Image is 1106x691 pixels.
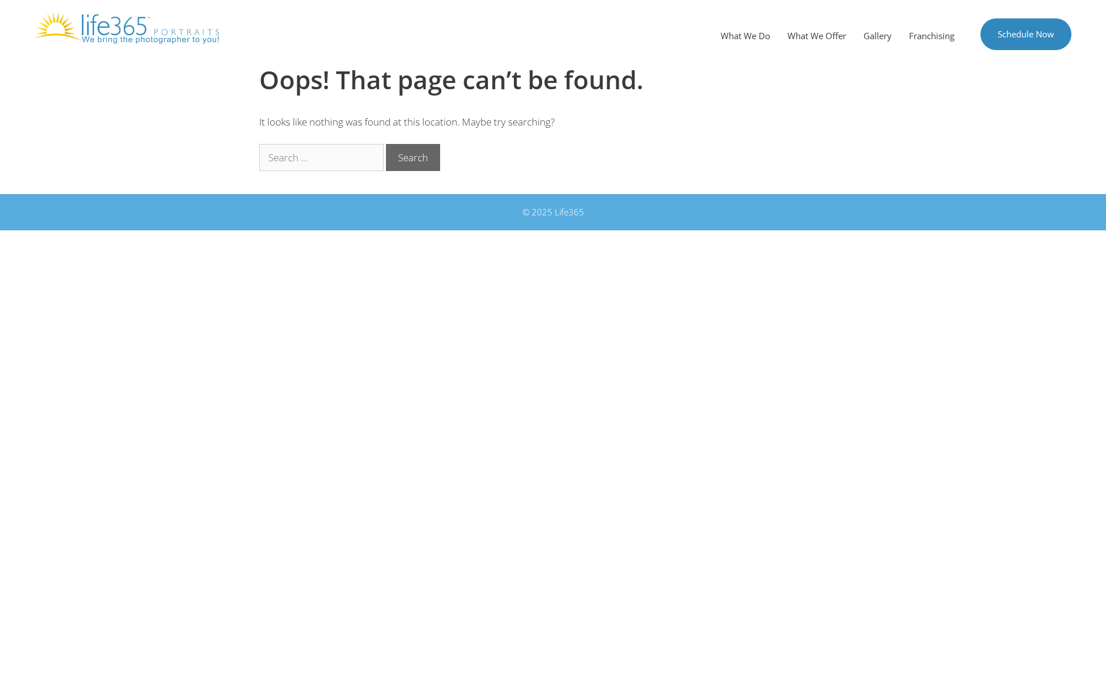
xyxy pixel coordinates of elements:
a: What We Do [712,18,779,53]
a: Gallery [855,18,900,53]
a: Schedule Now [980,18,1071,50]
a: Franchising [900,18,963,53]
input: Search [386,144,440,172]
div: © 2025 Life365 [236,206,870,219]
a: What We Offer [779,18,855,53]
p: It looks like nothing was found at this location. Maybe try searching? [259,115,847,130]
h1: Oops! That page can’t be found. [259,64,847,95]
img: Life365 [35,12,219,44]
